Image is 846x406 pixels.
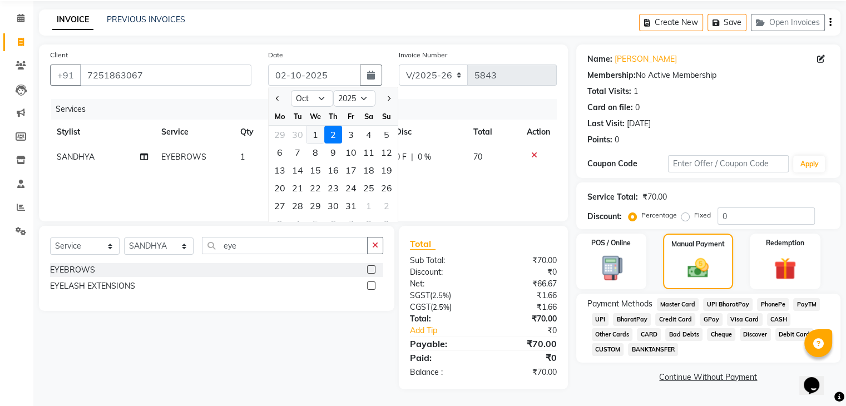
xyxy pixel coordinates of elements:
div: ₹70.00 [483,337,565,350]
div: EYEBROWS [50,264,95,276]
span: Master Card [657,298,699,311]
div: Paid: [402,351,483,364]
div: 8 [306,143,324,161]
div: 3 [342,126,360,143]
th: Service [155,120,234,145]
div: 22 [306,179,324,197]
div: 7 [289,143,306,161]
span: BharatPay [613,313,651,326]
span: | [411,151,413,163]
div: Sunday, October 5, 2025 [378,126,395,143]
div: 15 [306,161,324,179]
label: POS / Online [591,238,631,248]
div: 21 [289,179,306,197]
a: Continue Without Payment [578,372,838,383]
div: Monday, October 13, 2025 [271,161,289,179]
div: Monday, October 20, 2025 [271,179,289,197]
input: Search by Name/Mobile/Email/Code [80,65,251,86]
div: 11 [360,143,378,161]
div: ₹0 [497,325,565,336]
span: Total [410,238,436,250]
div: ₹66.67 [483,278,565,290]
span: PhonePe [757,298,789,311]
div: Wednesday, October 15, 2025 [306,161,324,179]
select: Select month [291,90,333,107]
div: Wednesday, October 1, 2025 [306,126,324,143]
span: GPay [700,313,723,326]
label: Redemption [766,238,804,248]
div: ₹70.00 [483,313,565,325]
label: Client [50,50,68,60]
div: 16 [324,161,342,179]
div: Tuesday, October 21, 2025 [289,179,306,197]
span: UPI BharatPay [703,298,753,311]
div: Mo [271,107,289,125]
div: Total: [402,313,483,325]
button: Save [708,14,746,31]
span: 1 [240,152,245,162]
div: Tuesday, November 4, 2025 [289,215,306,232]
div: Discount: [587,211,622,222]
div: Total Visits: [587,86,631,97]
div: ₹70.00 [483,255,565,266]
div: Friday, November 7, 2025 [342,215,360,232]
div: 31 [342,197,360,215]
div: 5 [306,215,324,232]
div: Monday, November 3, 2025 [271,215,289,232]
span: SGST [410,290,430,300]
button: Previous month [273,90,283,107]
div: 4 [289,215,306,232]
div: Tuesday, October 7, 2025 [289,143,306,161]
div: Thursday, October 2, 2025 [324,126,342,143]
div: 4 [360,126,378,143]
div: 6 [271,143,289,161]
div: 29 [306,197,324,215]
div: Wednesday, October 22, 2025 [306,179,324,197]
div: No Active Membership [587,70,829,81]
div: Friday, October 10, 2025 [342,143,360,161]
div: Friday, October 3, 2025 [342,126,360,143]
div: Name: [587,53,612,65]
div: Sa [360,107,378,125]
div: Monday, October 27, 2025 [271,197,289,215]
label: Percentage [641,210,677,220]
div: 19 [378,161,395,179]
div: 1 [306,126,324,143]
div: 27 [271,197,289,215]
div: 28 [289,197,306,215]
div: Friday, October 31, 2025 [342,197,360,215]
th: Total [467,120,520,145]
span: Credit Card [655,313,695,326]
div: 1 [634,86,638,97]
a: PREVIOUS INVOICES [107,14,185,24]
span: Bad Debts [665,328,702,341]
div: 8 [360,215,378,232]
div: Saturday, November 1, 2025 [360,197,378,215]
div: Services [51,99,565,120]
th: Disc [389,120,467,145]
label: Fixed [694,210,711,220]
div: 7 [342,215,360,232]
div: 9 [324,143,342,161]
button: Next month [384,90,393,107]
div: Sub Total: [402,255,483,266]
div: Tuesday, October 14, 2025 [289,161,306,179]
div: Discount: [402,266,483,278]
span: Visa Card [727,313,763,326]
div: 23 [324,179,342,197]
span: 0 F [395,151,407,163]
button: Open Invoices [751,14,825,31]
button: Create New [639,14,703,31]
span: 2.5% [433,303,449,311]
span: CASH [767,313,791,326]
div: Sunday, October 19, 2025 [378,161,395,179]
img: _cash.svg [681,256,715,280]
div: ₹0 [483,266,565,278]
div: Saturday, October 11, 2025 [360,143,378,161]
div: ₹0 [483,351,565,364]
div: Thursday, October 23, 2025 [324,179,342,197]
div: 30 [324,197,342,215]
span: SANDHYA [57,152,95,162]
span: Other Cards [592,328,633,341]
div: 2 [324,126,342,143]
